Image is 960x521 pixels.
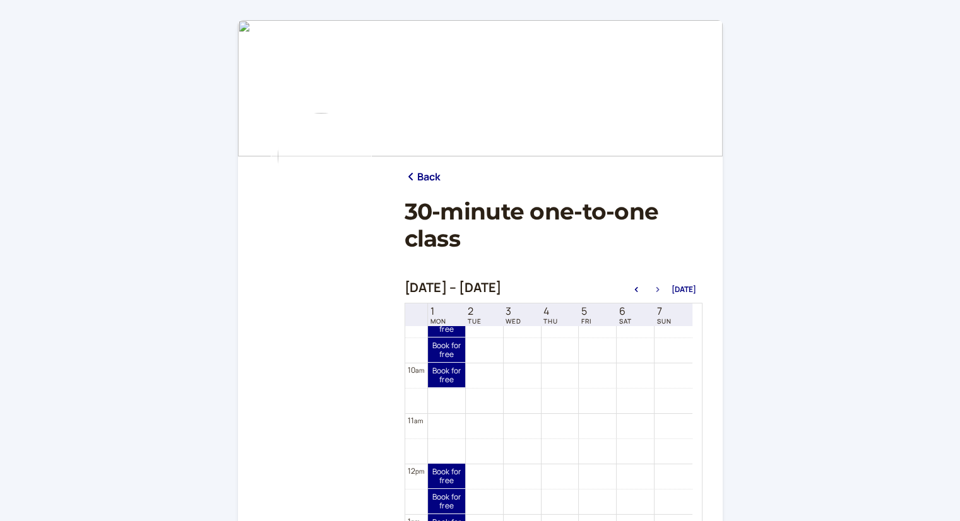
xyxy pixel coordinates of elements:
button: [DATE] [672,285,696,294]
span: SUN [657,317,672,325]
div: 10 [408,364,425,376]
a: September 7, 2025 [655,304,674,326]
span: am [414,416,423,425]
a: September 2, 2025 [465,304,484,326]
a: September 1, 2025 [428,304,449,326]
span: TUE [468,317,482,325]
span: Book for free [428,467,465,486]
span: 7 [657,305,672,317]
a: September 5, 2025 [579,304,594,326]
div: 12 [408,465,425,477]
span: Book for free [428,341,465,360]
a: Back [405,169,441,185]
span: 1 [430,305,446,317]
span: Book for free [428,316,465,334]
span: 6 [619,305,632,317]
span: FRI [581,317,591,325]
span: pm [415,467,424,476]
a: September 3, 2025 [503,304,524,326]
span: 4 [543,305,558,317]
span: THU [543,317,558,325]
span: MON [430,317,446,325]
h1: 30-minute one-to-one class [405,198,702,252]
div: 11 [408,414,424,426]
span: Book for free [428,493,465,511]
h2: [DATE] – [DATE] [405,280,502,295]
span: WED [506,317,521,325]
a: September 6, 2025 [617,304,634,326]
span: 3 [506,305,521,317]
a: September 4, 2025 [541,304,560,326]
span: am [415,366,424,375]
span: Book for free [428,366,465,385]
span: 5 [581,305,591,317]
span: 2 [468,305,482,317]
span: SAT [619,317,632,325]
